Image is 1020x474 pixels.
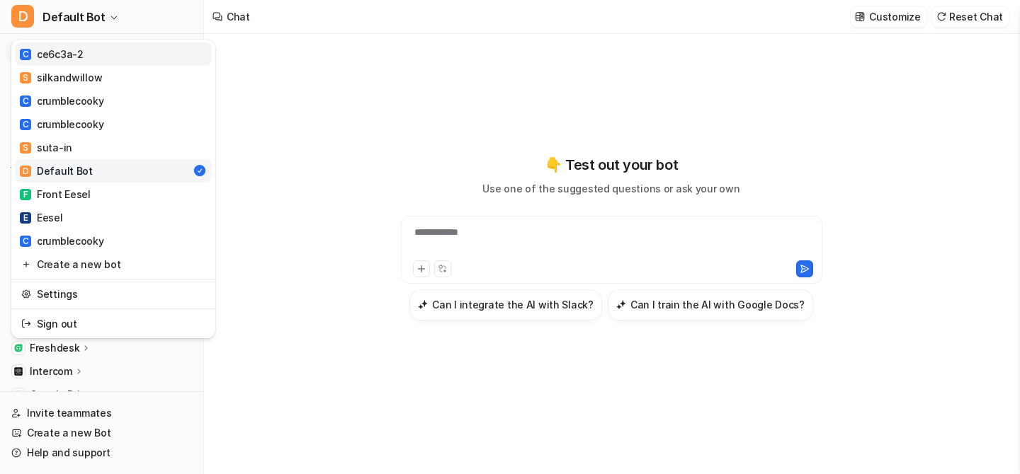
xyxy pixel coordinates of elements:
[20,140,72,155] div: suta-in
[20,236,31,247] span: C
[20,212,31,224] span: E
[20,72,31,83] span: S
[20,47,84,62] div: ce6c3a-2
[42,7,106,27] span: Default Bot
[21,257,31,272] img: reset
[16,282,211,306] a: Settings
[16,312,211,335] a: Sign out
[20,49,31,60] span: C
[20,117,104,132] div: crumblecooky
[20,187,91,202] div: Front Eesel
[20,163,93,178] div: Default Bot
[21,316,31,331] img: reset
[20,70,102,85] div: silkandwillow
[20,166,31,177] span: D
[20,119,31,130] span: C
[20,142,31,154] span: S
[11,5,34,28] span: D
[20,233,104,248] div: crumblecooky
[20,189,31,200] span: F
[20,96,31,107] span: C
[21,287,31,301] img: reset
[20,210,63,225] div: Eesel
[16,253,211,276] a: Create a new bot
[20,93,104,108] div: crumblecooky
[11,40,215,338] div: DDefault Bot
